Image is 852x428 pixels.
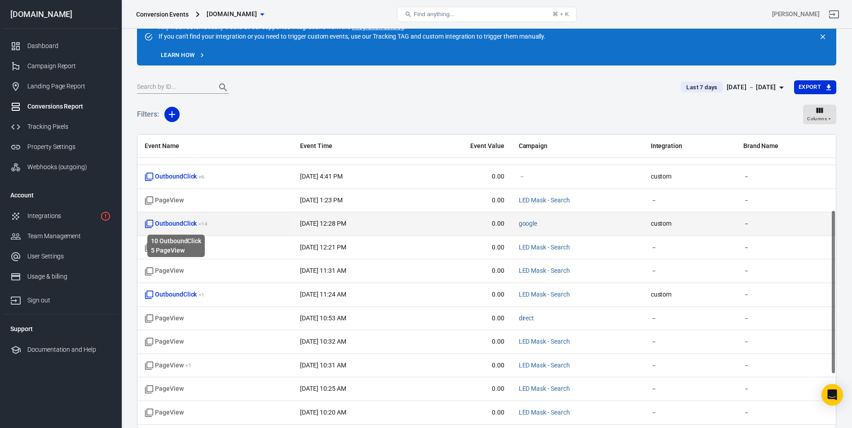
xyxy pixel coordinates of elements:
svg: 1 networks not verified yet [100,211,111,222]
a: direct [519,314,534,322]
div: Team Management [27,231,111,241]
time: 2025-10-13T12:28:45+11:00 [300,220,346,227]
span: thetrustedshopper.com [207,9,257,20]
span: 0.00 [421,172,504,181]
a: Campaign Report [3,56,118,76]
span: OutboundClick [145,219,207,228]
span: － [743,361,829,370]
a: Tracking Pixels [3,117,118,137]
span: Brand Name [743,142,829,151]
span: LED Mask - Search [519,408,570,417]
div: Property Settings [27,142,111,152]
a: Sign out [3,287,118,310]
span: Event Value [421,142,504,151]
span: － [743,408,829,417]
a: User Settings [3,246,118,266]
a: Sign out [823,4,845,25]
span: custom [651,219,729,228]
button: Columns [803,105,836,124]
a: Team Management [3,226,118,246]
span: OutboundClick [145,172,204,181]
div: Landing Page Report [27,82,111,91]
span: － [743,314,829,323]
span: Integration [651,142,729,151]
button: Search [212,77,234,98]
div: Tracking Pixels [27,122,111,131]
span: Standard event name [145,266,184,275]
a: google [519,220,538,227]
span: － [743,196,829,205]
li: Account [3,184,118,206]
time: 2025-10-13T12:21:43+11:00 [300,244,346,251]
div: Account id: XkYO6gt3 [772,9,820,19]
span: Standard event name [145,314,184,323]
span: － [651,243,729,252]
button: Export [794,80,836,94]
span: LED Mask - Search [519,196,570,205]
sup: + 1 [199,292,204,298]
div: Conversions Report [27,102,111,111]
span: Campaign [519,142,636,151]
span: － [743,337,829,346]
span: 0.00 [421,219,504,228]
div: Dashboard [27,41,111,51]
span: LED Mask - Search [519,290,570,299]
sup: + 14 [199,221,207,227]
span: OutboundClick [145,290,204,299]
time: 2025-10-13T11:31:46+11:00 [300,267,346,274]
button: close [817,31,829,43]
span: － [651,361,729,370]
span: － [651,384,729,393]
div: Integrations [27,211,97,221]
a: Webhooks (outgoing) [3,157,118,177]
button: Last 7 days[DATE] － [DATE] [674,80,794,95]
a: LED Mask - Search [519,291,570,298]
div: [DATE] － [DATE] [727,82,776,93]
a: LED Mask - Search [519,362,570,369]
span: LED Mask - Search [519,361,570,370]
a: Property Settings [3,137,118,157]
div: scrollable content [137,135,836,428]
span: Standard event name [145,243,184,252]
h5: Filters: [137,100,159,129]
a: Landing Page Report [3,76,118,96]
span: － [651,196,729,205]
span: － [743,219,829,228]
span: 0.00 [421,384,504,393]
div: Usage & billing [27,272,111,281]
li: Support [3,318,118,340]
span: － [519,172,525,181]
span: － [743,266,829,275]
span: custom [651,172,729,181]
span: LED Mask - Search [519,384,570,393]
button: Find anything...⌘ + K [397,7,577,22]
span: 0.00 [421,408,504,417]
a: LED Mask - Search [519,267,570,274]
a: LED Mask - Search [519,385,570,392]
span: Columns [807,115,827,123]
span: － [651,266,729,275]
div: User Settings [27,252,111,261]
span: Find anything... [414,11,455,17]
span: Last 7 days [683,83,721,92]
a: integration catalog [352,23,404,31]
a: Learn how [159,48,207,62]
div: Sign out [27,296,111,305]
time: 2025-10-13T10:25:42+11:00 [300,385,346,392]
div: Open Intercom Messenger [821,384,843,406]
span: 0.00 [421,337,504,346]
span: google [519,219,538,228]
a: LED Mask - Search [519,338,570,345]
div: Documentation and Help [27,345,111,354]
span: LED Mask - Search [519,337,570,346]
span: Standard event name [145,408,184,417]
span: direct [519,314,534,323]
sup: + 6 [199,174,204,180]
span: Event Time [300,142,407,151]
time: 2025-10-13T10:20:38+11:00 [300,409,346,416]
sup: + 1 [185,362,191,368]
span: 0.00 [421,361,504,370]
span: － [651,408,729,417]
li: 10 OutboundClick [151,236,201,246]
span: custom [651,290,729,299]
